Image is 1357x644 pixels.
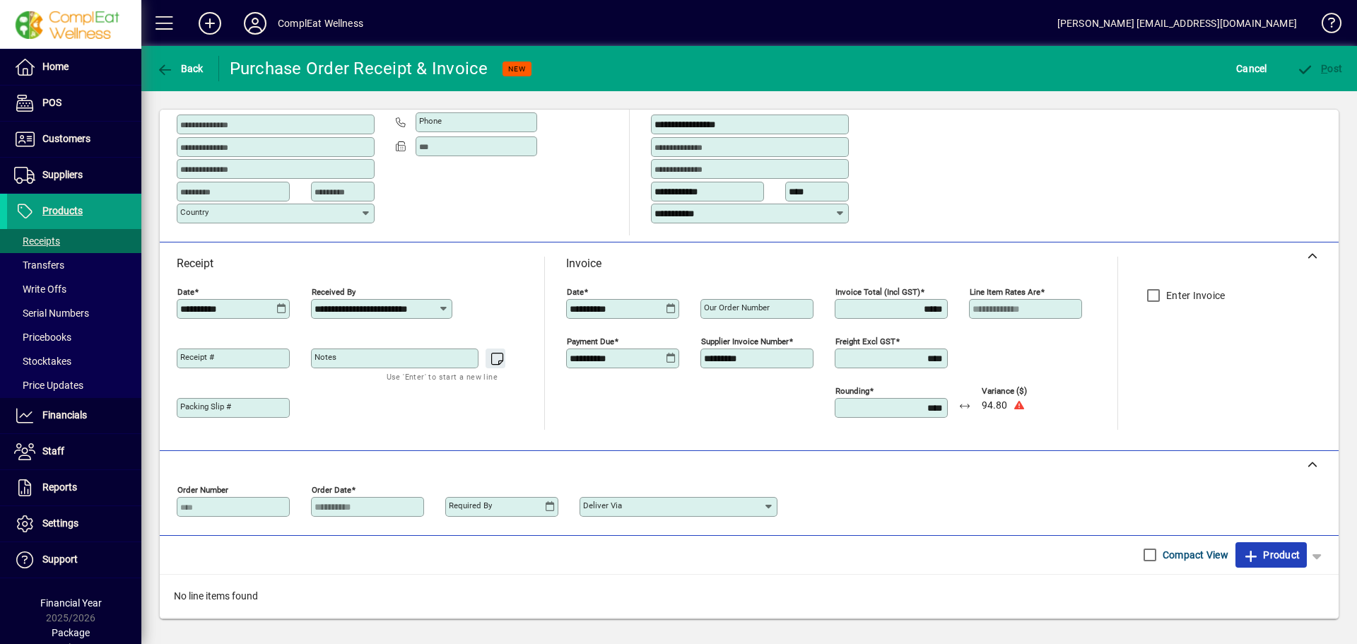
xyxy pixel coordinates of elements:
span: Support [42,554,78,565]
mat-label: Supplier invoice number [701,336,789,346]
span: P [1321,63,1327,74]
mat-label: Freight excl GST [835,336,895,346]
span: Product [1243,544,1300,566]
mat-label: Notes [315,352,336,362]
mat-label: Required by [449,500,492,510]
a: POS [7,86,141,121]
span: NEW [508,64,526,74]
a: Customers [7,122,141,157]
button: Profile [233,11,278,36]
span: Pricebooks [14,332,71,343]
mat-label: Line item rates are [970,287,1040,297]
a: Write Offs [7,277,141,301]
span: Financials [42,409,87,421]
button: Add [187,11,233,36]
div: No line items found [160,575,1339,618]
mat-hint: Use 'Enter' to start a new line [387,368,498,385]
span: Cancel [1236,57,1267,80]
label: Enter Invoice [1163,288,1225,303]
mat-label: Country [180,207,208,217]
app-page-header-button: Back [141,56,219,81]
a: Transfers [7,253,141,277]
mat-label: Packing Slip # [180,402,231,411]
div: Purchase Order Receipt & Invoice [230,57,488,80]
a: Price Updates [7,373,141,397]
mat-label: Received by [312,287,356,297]
a: Stocktakes [7,349,141,373]
span: Staff [42,445,64,457]
span: Back [156,63,204,74]
span: ost [1297,63,1343,74]
a: Reports [7,470,141,505]
span: Home [42,61,69,72]
span: Write Offs [14,283,66,295]
a: Support [7,542,141,578]
span: Stocktakes [14,356,71,367]
div: [PERSON_NAME] [EMAIL_ADDRESS][DOMAIN_NAME] [1057,12,1297,35]
span: Transfers [14,259,64,271]
span: POS [42,97,61,108]
span: Reports [42,481,77,493]
a: Suppliers [7,158,141,193]
label: Compact View [1160,548,1228,562]
button: Product [1235,542,1307,568]
mat-label: Date [177,287,194,297]
button: Back [153,56,207,81]
a: Receipts [7,229,141,253]
a: Settings [7,506,141,541]
mat-label: Deliver via [583,500,622,510]
a: Staff [7,434,141,469]
mat-label: Rounding [835,386,869,396]
mat-label: Our order number [704,303,770,312]
span: Package [52,627,90,638]
span: Variance ($) [982,387,1067,396]
mat-label: Order number [177,485,228,495]
a: Financials [7,398,141,433]
span: Customers [42,133,90,144]
a: Pricebooks [7,325,141,349]
mat-label: Payment due [567,336,614,346]
mat-label: Date [567,287,584,297]
mat-label: Receipt # [180,352,214,362]
button: Post [1293,56,1346,81]
span: Serial Numbers [14,308,89,319]
span: Price Updates [14,380,83,391]
span: Financial Year [40,597,102,609]
span: Suppliers [42,169,83,180]
a: Serial Numbers [7,301,141,325]
span: Receipts [14,235,60,247]
button: Cancel [1233,56,1271,81]
mat-label: Order date [312,485,351,495]
div: ComplEat Wellness [278,12,363,35]
span: 94.80 [982,400,1007,411]
span: Products [42,205,83,216]
mat-label: Invoice Total (incl GST) [835,287,920,297]
span: Settings [42,517,78,529]
a: Knowledge Base [1311,3,1339,49]
mat-label: Phone [419,116,442,126]
a: Home [7,49,141,85]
